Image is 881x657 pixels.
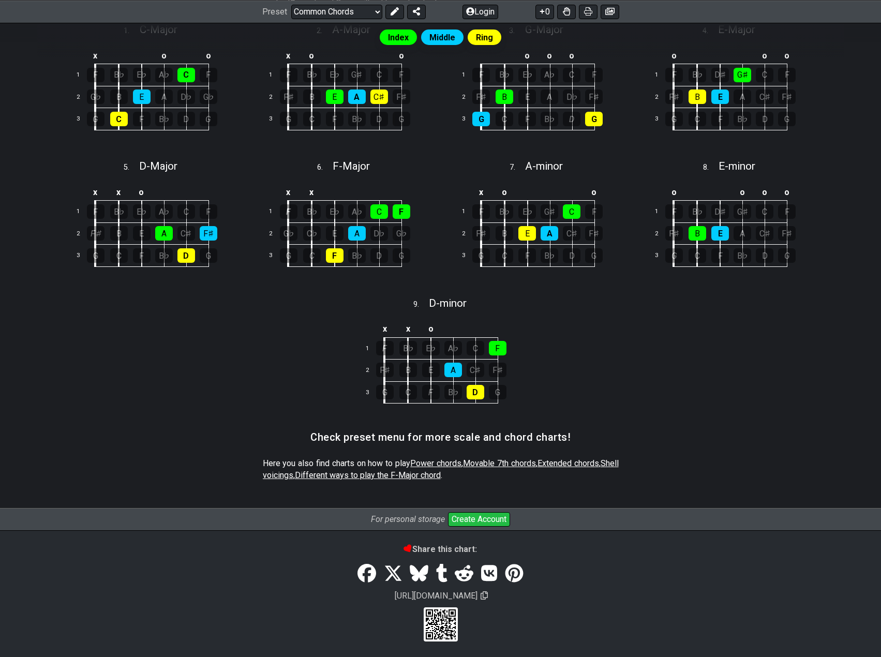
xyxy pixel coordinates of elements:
button: 0 [535,4,554,19]
td: x [107,184,130,201]
div: B [110,89,128,104]
div: C [399,385,417,399]
div: B♭ [110,68,128,82]
div: F [711,248,729,263]
span: 9 . [413,299,429,310]
div: D [370,112,388,126]
p: Here you also find charts on how to play , , , , . [263,458,619,481]
div: B [496,89,513,104]
b: Share this chart: [404,544,477,554]
div: F [87,204,104,219]
div: F [518,112,536,126]
div: G♭ [87,89,104,104]
td: 3 [649,245,674,267]
a: Bluesky [406,559,432,588]
td: 3 [263,245,288,267]
div: E [133,89,151,104]
div: D [467,385,484,399]
div: C [303,112,321,126]
td: x [396,320,420,337]
div: G [585,248,603,263]
div: C [496,112,513,126]
div: A [541,89,558,104]
div: A [444,363,462,377]
div: C [496,248,513,263]
td: o [731,184,754,201]
div: B♭ [541,112,558,126]
div: G [472,248,490,263]
div: D♭ [177,89,195,104]
div: B [496,226,513,241]
div: G [376,385,394,399]
div: D♯ [711,68,729,82]
div: C♯ [177,226,195,241]
td: o [583,184,605,201]
div: F♯ [585,89,603,104]
div: E♭ [326,68,344,82]
div: F♯ [472,89,490,104]
div: C [689,248,706,263]
td: o [130,184,153,201]
div: F [518,248,536,263]
div: F♯ [665,89,683,104]
span: Different ways to play the F-Major chord [295,470,441,480]
div: F [472,204,490,219]
td: 1 [360,337,384,360]
div: G [778,112,796,126]
td: 1 [263,201,288,223]
div: D [370,248,388,263]
a: VK [477,559,501,588]
div: F [489,341,506,355]
div: F [665,68,683,82]
div: F [665,204,683,219]
div: A♭ [155,68,173,82]
div: G [665,112,683,126]
div: F [280,68,297,82]
div: F [280,204,297,219]
div: C♯ [563,226,580,241]
div: B♭ [303,204,321,219]
button: Create image [601,4,619,19]
div: F [200,68,217,82]
button: Print [579,4,598,19]
span: D - Major [139,160,177,172]
div: C [177,204,195,219]
div: E [711,89,729,104]
td: 1 [70,64,95,86]
div: B [689,226,706,241]
div: D [177,112,195,126]
div: A [348,89,366,104]
div: F [393,68,410,82]
div: E♭ [326,204,344,219]
div: A♭ [444,341,462,355]
td: o [776,184,798,201]
div: B♭ [734,248,751,263]
span: 8 . [703,162,719,173]
div: F [326,112,344,126]
div: F [472,68,490,82]
td: 3 [263,108,288,130]
div: C♯ [467,363,484,377]
div: B [689,89,706,104]
div: B [110,226,128,241]
div: G [489,385,506,399]
span: [URL][DOMAIN_NAME] [393,589,479,602]
span: Preset [262,7,287,17]
a: Tumblr [432,559,451,588]
td: 3 [649,108,674,130]
div: B♭ [155,112,173,126]
div: C♯ [370,89,388,104]
div: B♭ [496,68,513,82]
div: C [177,68,195,82]
td: 1 [649,201,674,223]
div: G [87,248,104,263]
div: G [778,248,796,263]
span: D - minor [429,297,467,309]
td: 3 [70,245,95,267]
td: 1 [263,64,288,86]
div: A♭ [155,204,173,219]
span: Ring [476,30,493,45]
div: A [734,226,751,241]
div: F♯ [778,226,796,241]
div: E [326,226,344,241]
